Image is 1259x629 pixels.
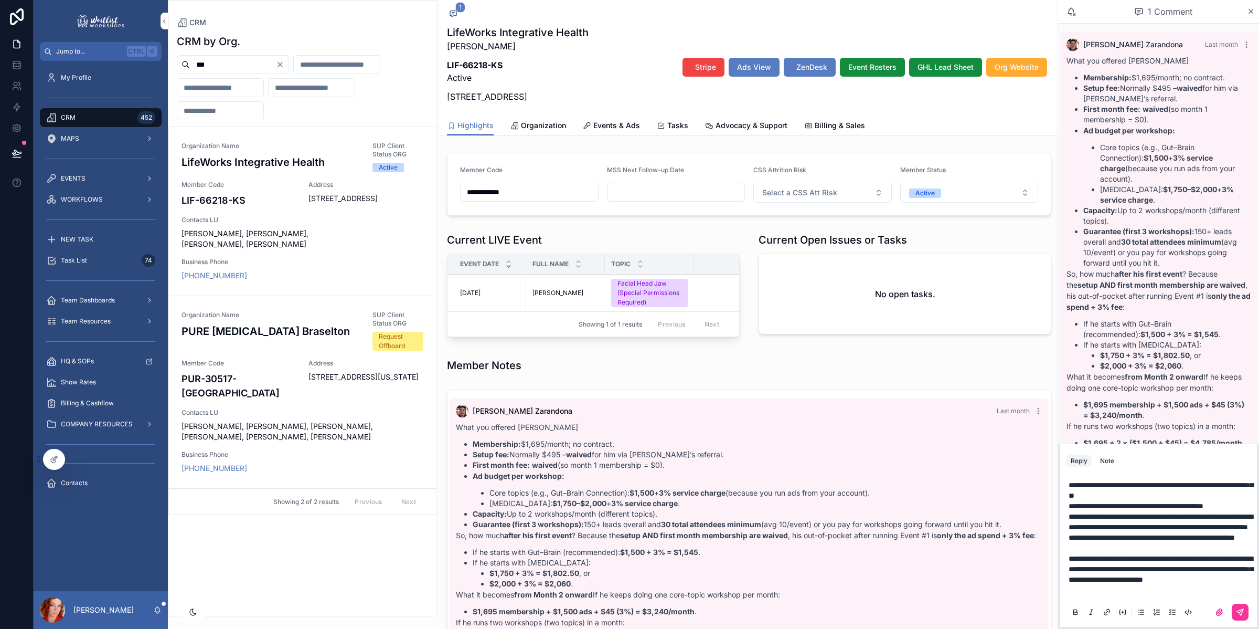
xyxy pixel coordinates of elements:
li: . [1083,438,1251,448]
span: Billing & Sales [815,120,865,131]
div: scrollable content [34,61,168,506]
strong: after his first event [504,531,572,540]
p: So, how much ? Because the , his out-of-pocket after running Event #1 is : [1066,268,1251,312]
img: App logo [76,13,126,29]
strong: waived [1177,83,1202,92]
a: Team Resources [40,312,162,331]
li: $1,695/month; no contract. [1083,72,1251,83]
span: [PERSON_NAME], [PERSON_NAME], [PERSON_NAME], [PERSON_NAME] [182,228,423,249]
span: WORKFLOWS [61,195,103,204]
div: Active [915,188,935,198]
strong: $1,695 membership + $1,500 ads + $45 (3%) = $3,240/month [473,607,695,616]
a: [PERSON_NAME] [532,289,599,297]
h4: PUR-30517-[GEOGRAPHIC_DATA] [182,372,296,400]
a: -12 [700,289,766,297]
a: Team Dashboards [40,291,162,310]
button: Note [1096,455,1118,467]
span: Show Rates [61,378,96,386]
span: [STREET_ADDRESS] [308,193,423,204]
li: , or [1100,350,1251,361]
li: If he starts with [MEDICAL_DATA]: [1083,340,1251,371]
strong: $1,500 [629,488,654,497]
div: 74 [142,254,155,267]
a: Facial Head Jaw (Special Permissions Required) [611,279,688,307]
strong: $1,750–$2,000 [1163,185,1217,194]
button: Stripe [682,58,724,77]
strong: $1,500 + 3% = $1,545 [1140,330,1219,339]
strong: Membership: [1083,73,1132,82]
span: Advocacy & Support [716,120,787,131]
button: Ads View [729,58,780,77]
strong: waived [566,450,592,459]
span: Event Date [460,260,499,268]
span: MAPS [61,134,79,143]
li: (so month 1 membership = $0). [473,460,1042,470]
span: COMPANY RESOURCES [61,420,133,428]
strong: $1,500 [1144,153,1168,162]
p: What you offered [PERSON_NAME] [456,422,1042,433]
h1: Current LIVE Event [447,233,542,247]
h4: LIF-66218-KS [182,193,296,207]
li: Normally $495 – for him via [PERSON_NAME]’s referral. [1083,83,1251,104]
strong: $1,695 membership + $1,500 ads + $45 (3%) = $3,240/month [1083,400,1244,420]
strong: setup AND first month membership are waived [1077,280,1245,289]
li: , or [489,568,1042,579]
p: What you offered [PERSON_NAME] [1066,55,1251,66]
span: [DATE] [460,289,481,297]
li: Core topics (e.g., Gut–Brain Connection): + (because you run ads from your account). [1100,142,1251,184]
span: Organization [521,120,566,131]
span: CRM [61,113,76,122]
strong: Guarantee (first 3 workshops): [473,520,584,529]
strong: from Month 2 onward [1125,372,1203,381]
h3: LifeWorks Integrative Health [182,154,360,170]
a: [PHONE_NUMBER] [182,270,247,281]
p: If he runs two workshops (two topics) in a month: [1066,421,1251,432]
strong: $1,750–$2,000 [552,499,606,508]
strong: Setup fee: [473,450,509,459]
span: CRM [189,17,206,28]
strong: $2,000 + 3% = $2,060 [489,579,571,588]
a: Show Rates [40,373,162,392]
button: Select Button [753,183,892,203]
span: Team Dashboards [61,296,115,305]
a: Events & Ads [583,116,640,137]
button: Org Website [986,58,1047,77]
span: Contacts LU [182,408,423,417]
a: [PHONE_NUMBER] [182,463,247,474]
div: 452 [137,111,155,124]
li: [MEDICAL_DATA]: + . [1100,184,1251,205]
span: Organization Name [182,142,360,150]
strong: LIF-66218-KS [447,60,503,70]
strong: only the ad spend + 3% fee [937,531,1034,540]
p: [PERSON_NAME] [447,40,589,53]
a: WORKFLOWS [40,190,162,209]
strong: waived [532,460,558,469]
strong: $1,500 + 3% = $1,545 [620,548,698,557]
span: EVENTS [61,174,86,183]
span: Address [308,359,423,368]
a: Task List74 [40,251,162,270]
span: Jump to... [56,47,123,56]
span: SUP Client Status ORG [372,311,423,328]
a: Tasks [657,116,688,137]
span: Tasks [667,120,688,131]
strong: 3% service charge [659,488,725,497]
span: K [148,47,156,56]
span: Full Name [532,260,569,268]
strong: Capacity: [473,509,507,518]
li: $1,695/month; no contract. [473,439,1042,449]
span: Contacts [61,479,88,487]
li: 150+ leads overall and (avg 10/event) or you pay for workshops going forward until you hit it. [473,519,1042,530]
span: Contacts LU [182,216,423,224]
span: Last month [1205,40,1238,48]
span: MSS Next Follow-up Date [607,166,684,174]
a: Organization NameLifeWorks Integrative HealthSUP Client Status ORGActiveMember CodeLIF-66218-KSAd... [169,127,436,296]
h1: Current Open Issues or Tasks [759,233,907,247]
li: Normally $495 – for him via [PERSON_NAME]’s referral. [473,449,1042,460]
strong: waived [1143,104,1168,113]
strong: Setup fee: [1083,83,1120,92]
strong: 3% service charge [611,499,678,508]
button: Clear [276,60,289,69]
li: . [489,579,1042,589]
